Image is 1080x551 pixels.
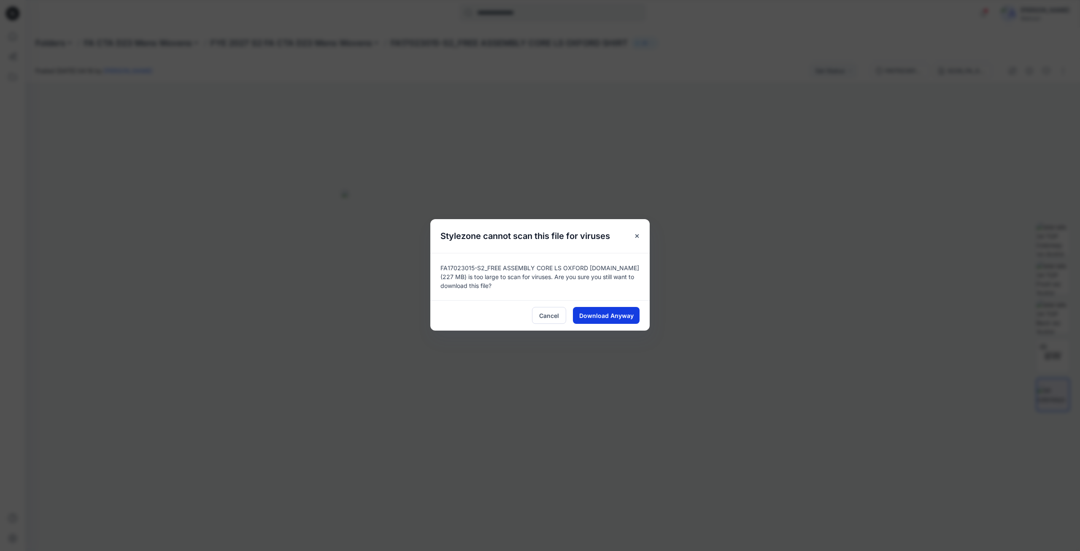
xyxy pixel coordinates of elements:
div: FA17023015-S2_FREE ASSEMBLY CORE LS OXFORD [DOMAIN_NAME] (227 MB) is too large to scan for viruse... [430,253,650,300]
span: Cancel [539,311,559,320]
button: Close [629,228,645,244]
span: Download Anyway [579,311,634,320]
button: Download Anyway [573,307,640,324]
h5: Stylezone cannot scan this file for viruses [430,219,620,253]
button: Cancel [532,307,566,324]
